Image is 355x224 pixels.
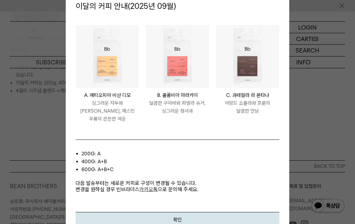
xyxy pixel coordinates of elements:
[76,91,139,99] p: A. 에티오피아 비샨 디모
[146,99,209,115] p: 달콤한 구아바와 파넬라 슈거, 싱그러운 청사과
[146,25,209,88] img: #285
[76,25,139,88] img: #285
[82,149,279,157] li: 200g: A
[216,91,279,99] p: C. 과테말라 라 몬타냐
[146,91,209,99] p: B. 콜롬비아 마라카이
[139,186,158,192] a: 카카오톡
[82,165,279,173] li: 600g: A+B+C
[76,173,279,192] p: 다음 발송부터는 새로운 커피로 구성이 변경될 수 있습니다. 변경을 원하실 경우 빈브라더스 으로 문의해 주세요.
[216,99,279,115] p: 아망드 쇼콜라와 프룬의 달콤한 만남
[76,99,139,123] p: 싱그러운 자두와 [PERSON_NAME], 재스민 우롱의 은은한 여운
[82,157,279,165] li: 400g: A+B
[216,25,279,88] img: #285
